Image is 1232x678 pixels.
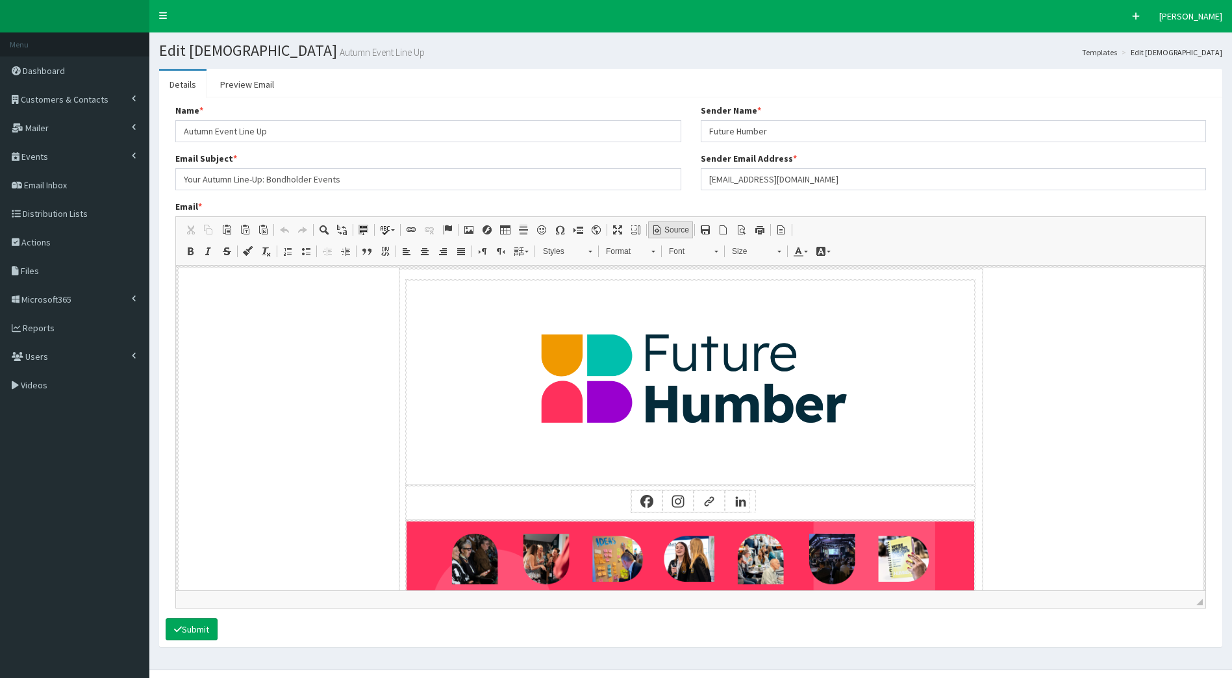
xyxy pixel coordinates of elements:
span: Reports [23,322,55,334]
iframe: Rich Text Editor, email_body [176,266,1205,590]
a: Show Blocks [627,221,645,238]
a: Insert Horizontal Line [514,221,533,238]
li: Edit [DEMOGRAPHIC_DATA] [1118,47,1222,58]
a: Details [159,71,207,98]
a: New Page [714,221,733,238]
span: Actions [21,236,51,248]
a: Preview [733,221,751,238]
a: Insert/Remove Bulleted List [297,243,315,260]
span: Font [662,243,708,260]
label: Name [175,104,203,117]
a: Copy (Ctrl+C) [199,221,218,238]
a: Insert Page Break for Printing [569,221,587,238]
a: Align Left [397,243,416,260]
a: Flash [478,221,496,238]
a: Italic (Ctrl+I) [199,243,218,260]
a: Paste as plain text (Ctrl+Shift+V) [236,221,254,238]
a: Print [751,221,769,238]
a: Image [460,221,478,238]
a: Text direction from left to right [473,243,492,260]
a: Spell Checker [376,221,399,238]
a: Insert/Remove Numbered List [279,243,297,260]
span: Distribution Lists [23,208,88,220]
a: Select All [355,221,373,238]
span: Mailer [25,122,49,134]
a: Link (Ctrl+L) [402,221,420,238]
label: Sender Email Address [701,152,797,165]
a: Decrease Indent [318,243,336,260]
a: Undo (Ctrl+Z) [275,221,294,238]
a: Remove Format [257,243,275,260]
span: Email Inbox [24,179,67,191]
a: Bold (Ctrl+B) [181,243,199,260]
a: Table [496,221,514,238]
span: Videos [21,379,47,391]
span: Microsoft365 [21,294,71,305]
a: Paste from Word [254,221,272,238]
a: Increase Indent [336,243,355,260]
a: IFrame [587,221,605,238]
a: Redo (Ctrl+Y) [294,221,312,238]
span: Source [662,225,689,236]
label: Email [175,200,202,213]
a: Unlink [420,221,438,238]
span: Format [599,243,645,260]
a: Source [648,221,693,238]
a: Insert Special Character [551,221,569,238]
a: Save [696,221,714,238]
a: Smiley [533,221,551,238]
a: Find [315,221,333,238]
label: Email Subject [175,152,237,165]
a: Create Div Container [376,243,394,260]
h1: Edit [DEMOGRAPHIC_DATA] [159,42,1222,59]
span: [PERSON_NAME] [1159,10,1222,22]
span: Customers & Contacts [21,94,108,105]
span: Users [25,351,48,362]
a: Justify [452,243,470,260]
button: Submit [166,618,218,640]
a: Text direction from right to left [492,243,510,260]
small: Autumn Event Line Up [337,47,425,57]
span: Dashboard [23,65,65,77]
span: Size [725,243,771,260]
a: Styles [536,242,599,260]
a: Maximize [609,221,627,238]
a: Align Right [434,243,452,260]
span: Files [21,265,39,277]
a: Block Quote [358,243,376,260]
a: Center [416,243,434,260]
a: Strikethrough [218,243,236,260]
a: Size [725,242,788,260]
span: Events [21,151,48,162]
a: Font [662,242,725,260]
a: Text Color [789,243,812,260]
a: Templates [1082,47,1117,58]
a: Set language [510,243,533,260]
a: Preview Email [210,71,284,98]
a: Background Color [812,243,835,260]
span: Styles [536,243,582,260]
a: Copy Formatting (Ctrl+Shift+C) [239,243,257,260]
span: Resize [1196,599,1203,605]
a: Cut (Ctrl+X) [181,221,199,238]
a: Replace [333,221,351,238]
label: Sender Name [701,104,761,117]
a: Anchor [438,221,457,238]
a: Format [599,242,662,260]
a: Templates [772,221,790,238]
a: Paste (Ctrl+V) [218,221,236,238]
